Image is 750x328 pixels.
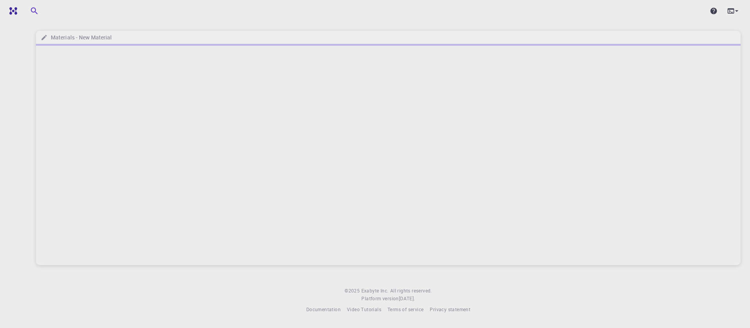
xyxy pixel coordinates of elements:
span: All rights reserved. [390,287,432,295]
span: © 2025 [345,287,361,295]
a: Privacy statement [430,306,470,314]
h6: Materials - New Material [48,33,112,42]
span: Video Tutorials [347,306,381,312]
span: Privacy statement [430,306,470,312]
a: Documentation [306,306,341,314]
img: logo [6,7,17,15]
a: [DATE]. [399,295,415,303]
span: Terms of service [387,306,423,312]
a: Exabyte Inc. [361,287,389,295]
span: Platform version [361,295,398,303]
span: Documentation [306,306,341,312]
a: Terms of service [387,306,423,314]
a: Video Tutorials [347,306,381,314]
span: Exabyte Inc. [361,287,389,294]
span: [DATE] . [399,295,415,301]
nav: breadcrumb [39,33,113,42]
